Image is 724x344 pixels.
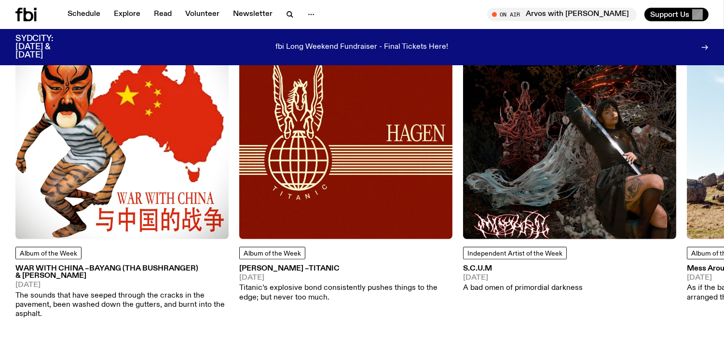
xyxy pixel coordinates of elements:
[108,8,146,21] a: Explore
[15,265,229,280] h3: WAR WITH CHINA –
[15,35,77,59] h3: SYDCITY: [DATE] & [DATE]
[463,247,567,259] a: Independent Artist of the Week
[467,250,562,257] span: Independent Artist of the Week
[15,282,229,289] span: [DATE]
[20,250,77,257] span: Album of the Week
[650,10,689,19] span: Support Us
[487,8,637,21] button: On AirArvos with [PERSON_NAME]
[227,8,278,21] a: Newsletter
[463,284,583,293] p: A bad omen of primordial darkness
[463,265,583,293] a: S.C.U.M[DATE]A bad omen of primordial darkness
[179,8,225,21] a: Volunteer
[239,265,452,302] a: [PERSON_NAME] –Titanic[DATE]Titanic’s explosive bond consistently pushes things to the edge; but ...
[309,265,340,272] span: Titanic
[276,43,449,52] p: fbi Long Weekend Fundraiser - Final Tickets Here!
[239,265,452,272] h3: [PERSON_NAME] –
[644,8,709,21] button: Support Us
[15,265,229,319] a: WAR WITH CHINA –BAYANG (tha Bushranger) & [PERSON_NAME][DATE]The sounds that have seeped through ...
[62,8,106,21] a: Schedule
[239,284,452,302] p: Titanic’s explosive bond consistently pushes things to the edge; but never too much.
[15,265,198,280] span: BAYANG (tha Bushranger) & [PERSON_NAME]
[148,8,178,21] a: Read
[15,291,229,319] p: The sounds that have seeped through the cracks in the pavement, been washed down the gutters, and...
[244,250,301,257] span: Album of the Week
[239,247,305,259] a: Album of the Week
[463,265,583,272] h3: S.C.U.M
[463,274,583,282] span: [DATE]
[15,247,82,259] a: Album of the Week
[239,274,452,282] span: [DATE]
